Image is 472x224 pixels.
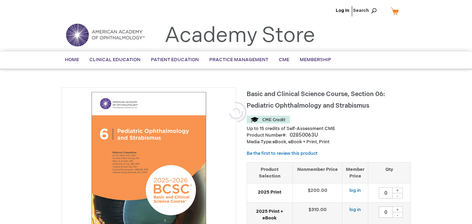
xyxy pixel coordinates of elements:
a: log in [349,188,361,193]
span: Practice Management [209,57,268,63]
img: CME Credit [247,116,290,123]
strong: Product Number [247,132,287,138]
span: Patient Education [151,57,199,63]
th: Qty [368,162,411,183]
div: - [392,212,403,218]
a: Log In [336,8,349,13]
a: Patient Education [146,51,204,68]
td: $200.00 [292,183,342,203]
a: Academy Store [165,23,315,48]
strong: Media Type: [247,139,273,145]
span: Basic and Clinical Science Course, Section 06: Pediatric Ophthalmology and Strabismus [247,91,385,109]
span: CME [279,57,289,63]
a: CME [274,51,295,68]
span: Search [353,3,379,17]
span: Home [65,57,79,63]
th: Product Selection [247,162,293,183]
input: Qty [379,207,393,218]
input: Qty [379,187,393,198]
div: + [392,207,403,212]
li: Up to 15 credits of Self-Assessment CME [247,125,411,132]
a: Be the first to review this product [247,151,318,156]
a: Practice Management [204,51,274,68]
span: Membership [300,57,331,63]
strong: 2025 Print [250,189,289,196]
strong: 2025 Print + eBook [250,208,289,221]
a: Clinical Education [84,51,146,68]
div: - [392,193,403,198]
a: Membership [295,51,336,68]
p: eBook, eBook + Print, Print [247,139,411,145]
th: Nonmember Price [292,162,342,183]
th: Member Price [342,162,368,183]
div: + [392,187,403,193]
a: log in [349,207,361,212]
div: 02850063U [290,132,318,139]
span: Clinical Education [89,57,140,63]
